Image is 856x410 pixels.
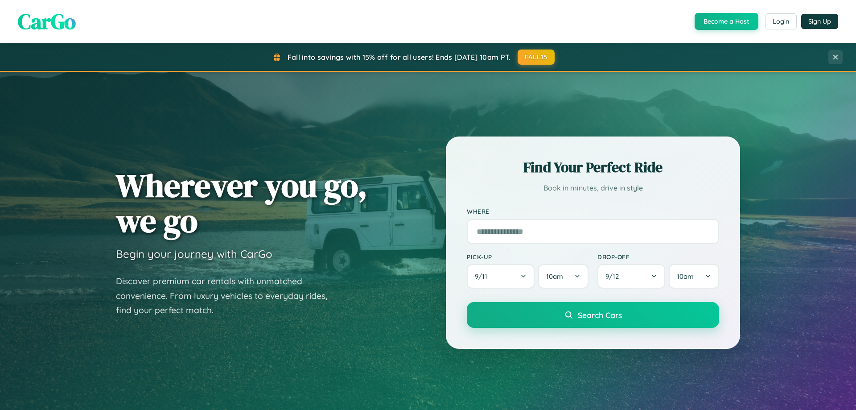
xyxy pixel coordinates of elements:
[116,274,339,318] p: Discover premium car rentals with unmatched convenience. From luxury vehicles to everyday rides, ...
[467,208,719,215] label: Where
[765,13,797,29] button: Login
[467,253,588,261] label: Pick-up
[18,7,76,36] span: CarGo
[578,310,622,320] span: Search Cars
[467,302,719,328] button: Search Cars
[538,264,588,289] button: 10am
[669,264,719,289] button: 10am
[467,157,719,177] h2: Find Your Perfect Ride
[677,272,694,281] span: 10am
[116,168,367,238] h1: Wherever you go, we go
[605,272,623,281] span: 9 / 12
[288,53,511,62] span: Fall into savings with 15% off for all users! Ends [DATE] 10am PT.
[116,247,272,261] h3: Begin your journey with CarGo
[467,264,535,289] button: 9/11
[597,264,665,289] button: 9/12
[597,253,719,261] label: Drop-off
[546,272,563,281] span: 10am
[518,50,555,65] button: FALL15
[475,272,492,281] span: 9 / 11
[467,182,719,195] p: Book in minutes, drive in style
[695,13,758,30] button: Become a Host
[801,14,838,29] button: Sign Up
